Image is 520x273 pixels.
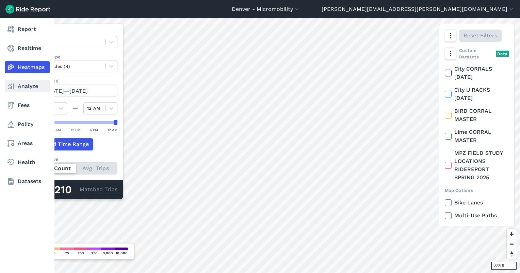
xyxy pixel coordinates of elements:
div: 12 PM [71,127,80,133]
label: BIRD CORRAL MASTER [445,107,509,123]
a: Health [5,156,50,168]
label: Lime CORRAL MASTER [445,128,509,144]
button: Add Time Range [33,138,93,150]
a: Analyze [5,80,50,92]
label: Data Period [33,78,117,84]
label: MPZ FIELD STUDY LOCATIONS RIDEREPORT SPRING 2025 [445,149,509,182]
div: 6 PM [90,127,98,133]
a: Realtime [5,42,50,54]
div: Count Type [33,156,117,162]
a: Datasets [5,175,50,187]
button: [PERSON_NAME][EMAIL_ADDRESS][PERSON_NAME][DOMAIN_NAME] [322,5,515,13]
div: Custom Datasets [445,47,509,60]
div: — [67,104,83,112]
div: Export [445,225,509,232]
button: [DATE]—[DATE] [33,85,117,97]
button: Zoom in [507,229,517,239]
label: City CORRALS [DATE] [445,65,509,81]
label: Bike Lanes [445,199,509,207]
a: Heatmaps [5,61,50,73]
span: Reset Filters [464,32,497,40]
div: 365,210 [33,185,80,194]
button: Reset bearing to north [507,249,517,259]
div: 12 AM [108,127,117,133]
span: [DATE]—[DATE] [46,88,88,94]
a: Fees [5,99,50,111]
a: Policy [5,118,50,130]
div: Map Options [445,187,509,194]
a: Areas [5,137,50,149]
label: Data Type [33,30,117,36]
span: Add Time Range [46,140,89,148]
label: Multi-Use Paths [445,212,509,220]
button: Denver - Micromobility [232,5,300,13]
div: Matched Trips [28,180,123,199]
button: Reset Filters [459,30,502,42]
img: Ride Report [5,5,50,14]
a: Report [5,23,50,35]
div: 3000 ft [491,262,517,270]
button: Zoom out [507,239,517,249]
label: Vehicle Type [33,54,117,60]
label: City U RACKS [DATE] [445,86,509,102]
div: 6 AM [52,127,61,133]
canvas: Map [22,18,520,273]
div: Beta [496,51,509,57]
